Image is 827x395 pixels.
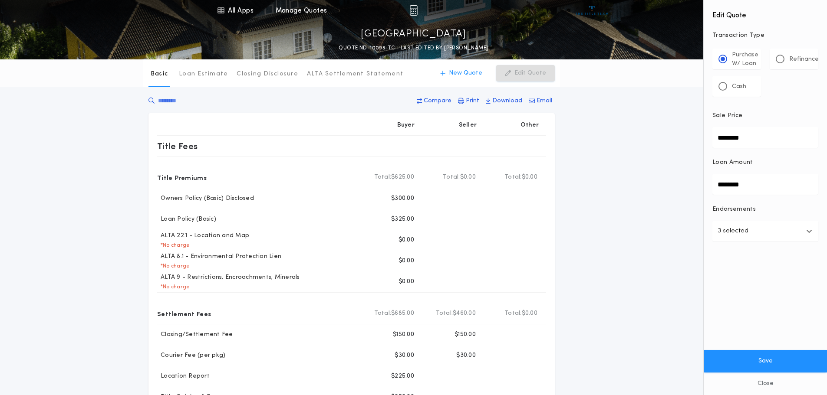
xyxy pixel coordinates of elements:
[157,194,254,203] p: Owners Policy (Basic) Disclosed
[374,173,392,182] b: Total:
[393,330,414,339] p: $150.00
[157,372,210,381] p: Location Report
[397,121,415,130] p: Buyer
[789,55,819,64] p: Refinance
[455,330,476,339] p: $150.00
[504,309,522,318] b: Total:
[712,127,818,148] input: Sale Price
[339,44,488,52] p: QUOTE ND-10093-TC - LAST EDITED BY [PERSON_NAME]
[456,351,476,360] p: $30.00
[521,121,539,130] p: Other
[704,350,827,372] button: Save
[732,82,746,91] p: Cash
[399,277,414,286] p: $0.00
[157,351,225,360] p: Courier Fee (per pkg)
[237,70,298,78] p: Closing Disclosure
[712,158,753,167] p: Loan Amount
[455,93,482,109] button: Print
[391,215,414,224] p: $325.00
[157,215,216,224] p: Loan Policy (Basic)
[492,97,522,105] p: Download
[374,309,392,318] b: Total:
[391,309,414,318] span: $685.00
[732,51,758,68] p: Purchase W/ Loan
[179,70,228,78] p: Loan Estimate
[466,97,479,105] p: Print
[712,221,818,242] button: 3 selected
[157,330,233,339] p: Closing/Settlement Fee
[157,307,211,320] p: Settlement Fees
[432,65,491,82] button: New Quote
[409,5,418,16] img: img
[459,121,477,130] p: Seller
[307,70,403,78] p: ALTA Settlement Statement
[576,6,608,15] img: vs-icon
[157,242,190,249] p: * No charge
[514,69,546,78] p: Edit Quote
[157,232,249,240] p: ALTA 22.1 - Location and Map
[157,284,190,291] p: * No charge
[157,170,207,184] p: Title Premiums
[414,93,454,109] button: Compare
[395,351,414,360] p: $30.00
[453,309,476,318] span: $460.00
[712,31,818,40] p: Transaction Type
[537,97,552,105] p: Email
[712,205,818,214] p: Endorsements
[443,173,460,182] b: Total:
[712,111,742,120] p: Sale Price
[704,372,827,395] button: Close
[391,194,414,203] p: $300.00
[522,173,537,182] span: $0.00
[157,273,300,282] p: ALTA 9 - Restrictions, Encroachments, Minerals
[504,173,522,182] b: Total:
[496,65,555,82] button: Edit Quote
[399,236,414,245] p: $0.00
[436,309,453,318] b: Total:
[718,226,748,236] p: 3 selected
[157,139,198,153] p: Title Fees
[157,252,281,261] p: ALTA 8.1 - Environmental Protection Lien
[712,5,818,21] h4: Edit Quote
[526,93,555,109] button: Email
[522,309,537,318] span: $0.00
[424,97,451,105] p: Compare
[361,27,466,41] p: [GEOGRAPHIC_DATA]
[483,93,525,109] button: Download
[399,257,414,265] p: $0.00
[157,263,190,270] p: * No charge
[391,372,414,381] p: $225.00
[460,173,476,182] span: $0.00
[712,174,818,195] input: Loan Amount
[151,70,168,78] p: Basic
[391,173,414,182] span: $625.00
[449,69,482,78] p: New Quote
